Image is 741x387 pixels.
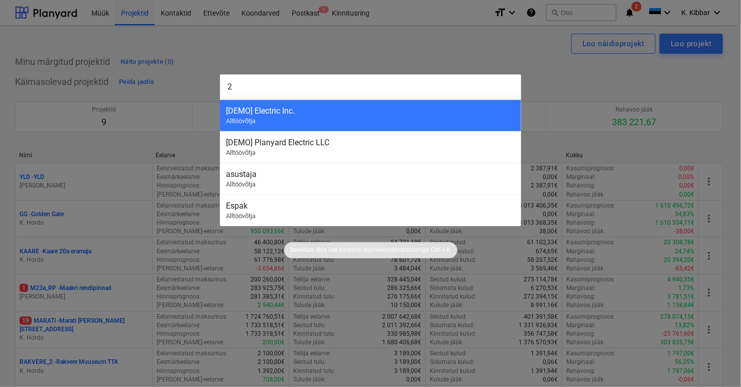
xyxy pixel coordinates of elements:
[431,246,451,254] p: Ctrl + K
[691,339,741,387] iframe: Chat Widget
[226,138,515,147] div: [DEMO] Planyard Electric LLC
[226,180,256,188] span: Alltöövõtja
[220,131,521,163] div: [DEMO] Planyard Electric LLCAlltöövõtja
[220,163,521,195] div: asustajaAlltöövõtja
[220,100,521,131] div: [DEMO] Electric Inc.Alltöövõtja
[226,117,256,125] span: Alltöövõtja
[226,212,256,220] span: Alltöövõtja
[284,242,457,258] div: Soovitus:Ava see kiiremini klahvikombinatsioonigaCtrl + K
[226,201,515,211] div: Espak
[317,246,430,254] p: Ava see kiiremini klahvikombinatsiooniga
[290,246,315,254] p: Soovitus:
[220,195,521,226] div: EspakAlltöövõtja
[226,106,515,116] div: [DEMO] Electric Inc.
[226,149,256,156] span: Alltöövõtja
[226,169,515,179] div: asustaja
[220,74,521,100] input: Otsi projekte, eelarveridu, lepinguid, akte, alltöövõtjaid...
[691,339,741,387] div: Vestlusvidin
